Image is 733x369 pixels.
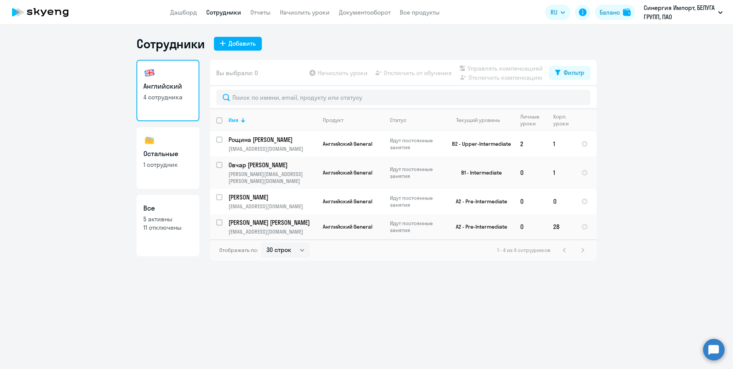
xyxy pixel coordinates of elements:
[228,39,256,48] div: Добавить
[143,67,156,79] img: english
[323,223,372,230] span: Английский General
[228,171,316,184] p: [PERSON_NAME][EMAIL_ADDRESS][PERSON_NAME][DOMAIN_NAME]
[600,8,620,17] div: Баланс
[644,3,715,21] p: Синергия Импорт, БЕЛУГА ГРУПП, ПАО
[228,193,316,201] a: [PERSON_NAME]
[514,214,547,239] td: 0
[206,8,241,16] a: Сотрудники
[143,160,192,169] p: 1 сотрудник
[228,135,316,144] a: Рощина [PERSON_NAME]
[443,156,514,189] td: B1 - Intermediate
[214,37,262,51] button: Добавить
[520,113,540,127] div: Личные уроки
[323,198,372,205] span: Английский General
[323,117,343,124] div: Продукт
[514,189,547,214] td: 0
[228,193,315,201] p: [PERSON_NAME]
[545,5,570,20] button: RU
[228,203,316,210] p: [EMAIL_ADDRESS][DOMAIN_NAME]
[143,93,192,101] p: 4 сотрудника
[390,137,442,151] p: Идут постоянные занятия
[390,117,406,124] div: Статус
[136,195,199,256] a: Все5 активны11 отключены
[143,215,192,223] p: 5 активны
[514,131,547,156] td: 2
[390,166,442,180] p: Идут постоянные занятия
[136,60,199,121] a: Английский4 сотрудника
[514,156,547,189] td: 0
[547,189,575,214] td: 0
[390,220,442,234] p: Идут постоянные занятия
[228,135,315,144] p: Рощина [PERSON_NAME]
[456,117,500,124] div: Текущий уровень
[170,8,197,16] a: Дашборд
[228,161,316,169] a: Овчар [PERSON_NAME]
[228,145,316,152] p: [EMAIL_ADDRESS][DOMAIN_NAME]
[497,247,551,254] span: 1 - 4 из 4 сотрудников
[390,117,442,124] div: Статус
[323,117,383,124] div: Продукт
[143,203,192,213] h3: Все
[143,223,192,232] p: 11 отключены
[143,134,156,147] img: others
[553,113,575,127] div: Корп. уроки
[280,8,330,16] a: Начислить уроки
[136,127,199,189] a: Остальные1 сотрудник
[443,189,514,214] td: A2 - Pre-Intermediate
[520,113,547,127] div: Личные уроки
[323,169,372,176] span: Английский General
[449,117,514,124] div: Текущий уровень
[136,36,205,51] h1: Сотрудники
[443,131,514,156] td: B2 - Upper-Intermediate
[228,228,316,235] p: [EMAIL_ADDRESS][DOMAIN_NAME]
[443,214,514,239] td: A2 - Pre-Intermediate
[551,8,557,17] span: RU
[216,90,590,105] input: Поиск по имени, email, продукту или статусу
[390,194,442,208] p: Идут постоянные занятия
[549,66,590,80] button: Фильтр
[623,8,631,16] img: balance
[219,247,258,254] span: Отображать по:
[228,117,316,124] div: Имя
[228,218,316,227] a: [PERSON_NAME] [PERSON_NAME]
[547,156,575,189] td: 1
[640,3,726,21] button: Синергия Импорт, БЕЛУГА ГРУПП, ПАО
[143,81,192,91] h3: Английский
[564,68,584,77] div: Фильтр
[216,68,258,77] span: Вы выбрали: 0
[228,218,315,227] p: [PERSON_NAME] [PERSON_NAME]
[143,149,192,159] h3: Остальные
[547,214,575,239] td: 28
[595,5,635,20] button: Балансbalance
[228,117,238,124] div: Имя
[553,113,569,127] div: Корп. уроки
[339,8,391,16] a: Документооборот
[323,140,372,147] span: Английский General
[547,131,575,156] td: 1
[228,161,315,169] p: Овчар [PERSON_NAME]
[400,8,440,16] a: Все продукты
[250,8,271,16] a: Отчеты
